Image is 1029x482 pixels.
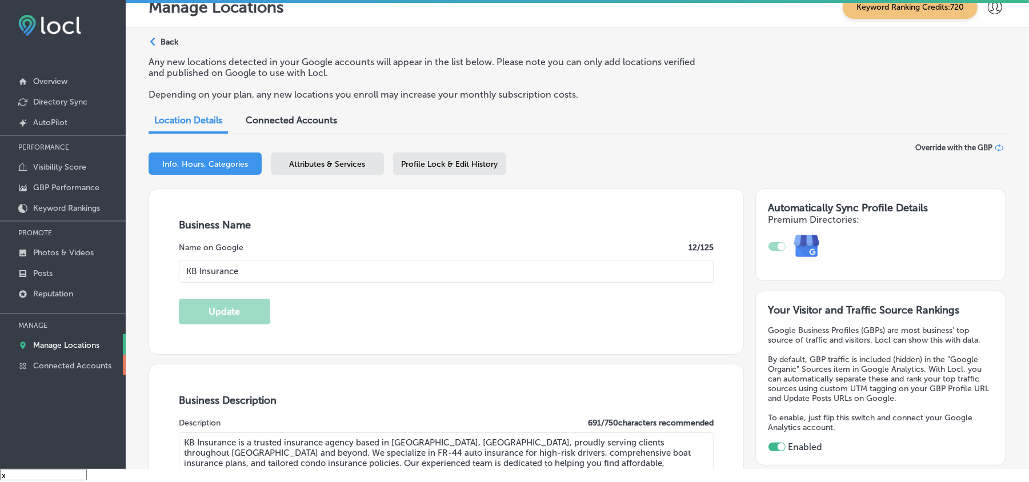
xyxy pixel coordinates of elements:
img: fda3e92497d09a02dc62c9cd864e3231.png [18,15,81,36]
p: Depending on your plan, any new locations you enroll may increase your monthly subscription costs. [149,89,706,100]
h3: Business Name [179,219,714,231]
label: Name on Google [179,243,243,252]
span: Location Details [154,115,222,126]
p: Photos & Videos [33,248,94,258]
span: Profile Lock & Edit History [402,159,498,169]
p: Posts [33,268,53,278]
p: Overview [33,77,67,86]
label: 12 /125 [688,243,714,252]
p: Visibility Score [33,162,86,172]
span: Connected Accounts [246,115,337,126]
span: Override with the GBP [915,143,992,152]
img: e7ababfa220611ac49bdb491a11684a6.png [786,225,828,268]
p: Directory Sync [33,97,87,107]
input: Enter Location Name [179,260,714,283]
h4: Premium Directories: [768,214,994,225]
h3: Your Visitor and Traffic Source Rankings [768,304,993,316]
span: Attributes & Services [290,159,366,169]
p: To enable, just flip this switch and connect your Google Analytics account. [768,413,993,432]
label: Description [179,418,221,428]
label: Enabled [788,441,823,452]
p: Back [161,37,178,47]
p: Keyword Rankings [33,203,100,213]
p: By default, GBP traffic is included (hidden) in the "Google Organic" Sources item in Google Analy... [768,355,993,403]
h3: Automatically Sync Profile Details [768,202,994,214]
p: Any new locations detected in your Google accounts will appear in the list below. Please note you... [149,57,706,78]
button: Update [179,299,270,324]
p: Reputation [33,289,73,299]
p: Google Business Profiles (GBPs) are most business' top source of traffic and visitors. Locl can s... [768,326,993,345]
label: 691 / 750 characters recommended [588,418,714,428]
h3: Business Description [179,394,714,407]
p: GBP Performance [33,183,99,192]
p: Manage Locations [33,340,99,350]
p: Connected Accounts [33,361,111,371]
span: Info, Hours, Categories [162,159,248,169]
p: AutoPilot [33,118,67,127]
